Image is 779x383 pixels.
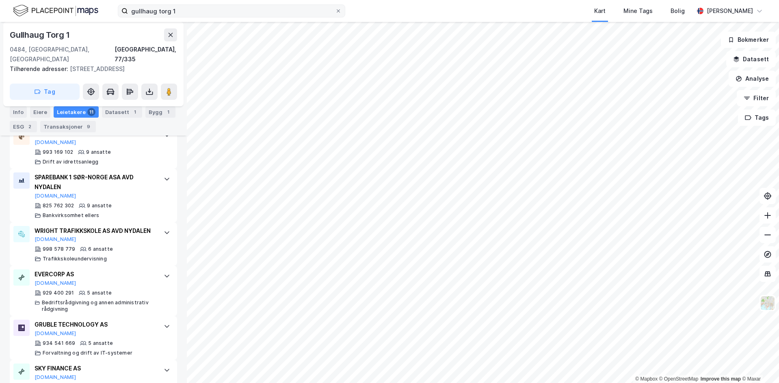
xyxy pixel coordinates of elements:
[738,344,779,383] iframe: Chat Widget
[35,280,76,286] button: [DOMAIN_NAME]
[131,108,139,116] div: 1
[35,320,156,329] div: GRUBLE TECHNOLOGY AS
[623,6,653,16] div: Mine Tags
[30,106,50,118] div: Eiere
[10,28,71,41] div: Gullhaug Torg 1
[721,32,776,48] button: Bokmerker
[115,45,177,64] div: [GEOGRAPHIC_DATA], 77/335
[760,295,775,311] img: Z
[659,376,699,382] a: OpenStreetMap
[635,376,658,382] a: Mapbox
[43,159,98,165] div: Drift av idrettsanlegg
[707,6,753,16] div: [PERSON_NAME]
[35,172,156,192] div: SPAREBANK 1 SØR-NORGE ASA AVD NYDALEN
[10,106,27,118] div: Info
[671,6,685,16] div: Bolig
[35,193,76,199] button: [DOMAIN_NAME]
[128,5,335,17] input: Søk på adresse, matrikkel, gårdeiere, leietakere eller personer
[729,71,776,87] button: Analyse
[102,106,142,118] div: Datasett
[43,246,75,252] div: 998 578 779
[10,84,80,100] button: Tag
[88,340,113,346] div: 5 ansatte
[35,269,156,279] div: EVERCORP AS
[42,299,156,312] div: Bedriftsrådgivning og annen administrativ rådgivning
[87,290,112,296] div: 5 ansatte
[10,64,171,74] div: [STREET_ADDRESS]
[145,106,175,118] div: Bygg
[43,202,74,209] div: 825 762 302
[13,4,98,18] img: logo.f888ab2527a4732fd821a326f86c7f29.svg
[35,236,76,243] button: [DOMAIN_NAME]
[35,374,76,381] button: [DOMAIN_NAME]
[737,90,776,106] button: Filter
[35,139,76,146] button: [DOMAIN_NAME]
[26,123,34,131] div: 2
[10,45,115,64] div: 0484, [GEOGRAPHIC_DATA], [GEOGRAPHIC_DATA]
[43,290,74,296] div: 929 400 291
[701,376,741,382] a: Improve this map
[84,123,93,131] div: 9
[87,108,95,116] div: 11
[738,110,776,126] button: Tags
[88,246,113,252] div: 6 ansatte
[43,350,132,356] div: Forvaltning og drift av IT-systemer
[40,121,96,132] div: Transaksjoner
[35,226,156,236] div: WRIGHT TRAFIKKSKOLE AS AVD NYDALEN
[10,65,70,72] span: Tilhørende adresser:
[35,364,156,373] div: SKY FINANCE AS
[54,106,99,118] div: Leietakere
[43,340,75,346] div: 934 541 669
[43,256,107,262] div: Trafikkskoleundervisning
[594,6,606,16] div: Kart
[43,212,99,219] div: Bankvirksomhet ellers
[35,330,76,337] button: [DOMAIN_NAME]
[86,149,111,155] div: 9 ansatte
[726,51,776,67] button: Datasett
[43,149,73,155] div: 993 169 102
[164,108,172,116] div: 1
[87,202,112,209] div: 9 ansatte
[10,121,37,132] div: ESG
